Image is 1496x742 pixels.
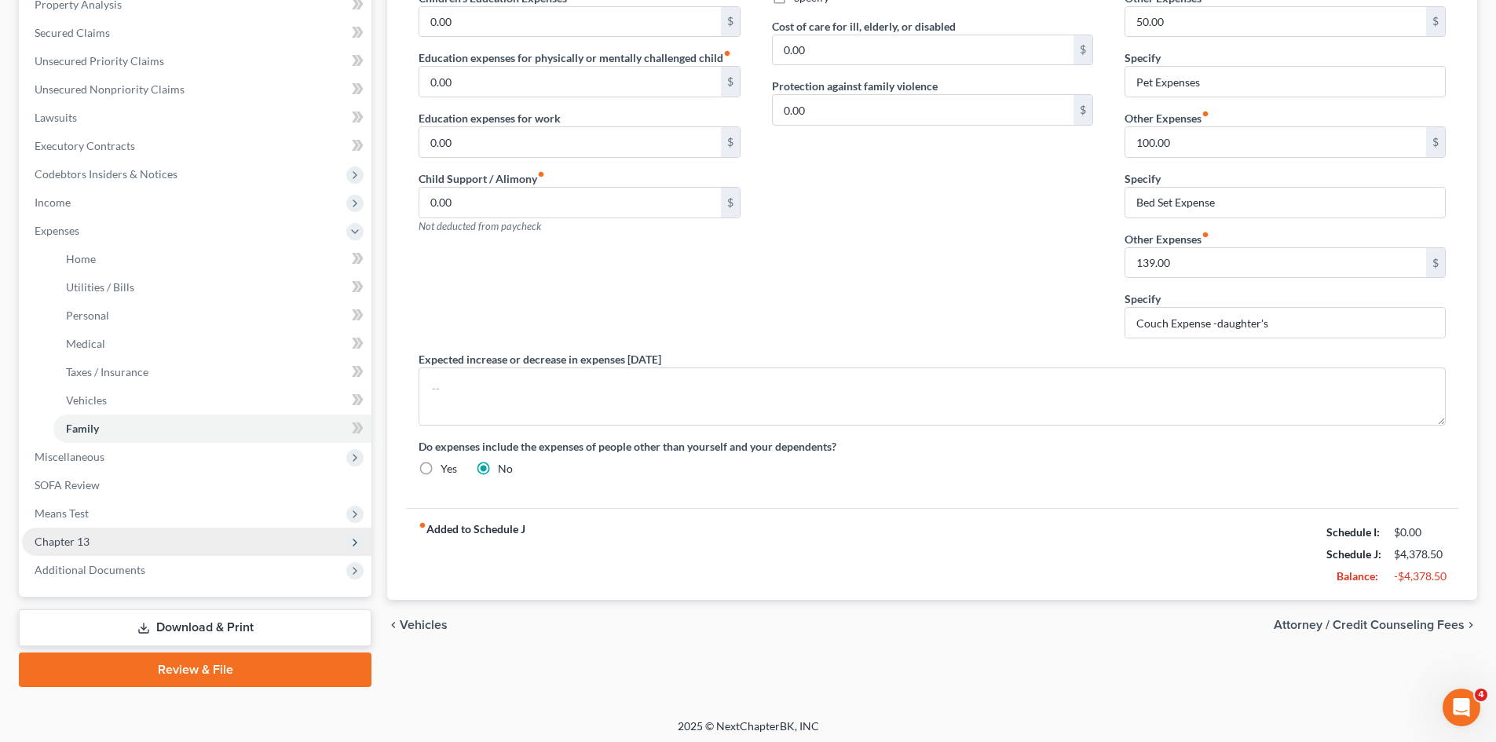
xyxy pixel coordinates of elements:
[1443,689,1480,726] iframe: Intercom live chat
[721,67,740,97] div: $
[419,127,720,157] input: --
[66,365,148,378] span: Taxes / Insurance
[1394,568,1446,584] div: -$4,378.50
[35,563,145,576] span: Additional Documents
[1426,248,1445,278] div: $
[1202,110,1209,118] i: fiber_manual_record
[35,196,71,209] span: Income
[419,7,720,37] input: --
[35,506,89,520] span: Means Test
[400,619,448,631] span: Vehicles
[22,75,371,104] a: Unsecured Nonpriority Claims
[1125,248,1426,278] input: --
[419,438,1446,455] label: Do expenses include the expenses of people other than yourself and your dependents?
[1326,547,1381,561] strong: Schedule J:
[498,461,513,477] label: No
[1125,7,1426,37] input: --
[1465,619,1477,631] i: chevron_right
[66,309,109,322] span: Personal
[19,609,371,646] a: Download & Print
[419,220,541,232] span: Not deducted from paycheck
[22,471,371,499] a: SOFA Review
[772,78,938,94] label: Protection against family violence
[773,95,1074,125] input: --
[1125,170,1161,187] label: Specify
[35,167,177,181] span: Codebtors Insiders & Notices
[22,104,371,132] a: Lawsuits
[773,35,1074,65] input: --
[1125,308,1445,338] input: Specify...
[772,18,956,35] label: Cost of care for ill, elderly, or disabled
[1125,127,1426,157] input: --
[53,302,371,330] a: Personal
[1202,231,1209,239] i: fiber_manual_record
[721,188,740,217] div: $
[1394,546,1446,562] div: $4,378.50
[35,478,100,492] span: SOFA Review
[66,280,134,294] span: Utilities / Bills
[66,393,107,407] span: Vehicles
[35,450,104,463] span: Miscellaneous
[1274,619,1465,631] span: Attorney / Credit Counseling Fees
[53,415,371,443] a: Family
[35,82,185,96] span: Unsecured Nonpriority Claims
[1426,7,1445,37] div: $
[35,535,90,548] span: Chapter 13
[387,619,448,631] button: chevron_left Vehicles
[387,619,400,631] i: chevron_left
[53,245,371,273] a: Home
[721,7,740,37] div: $
[1125,49,1161,66] label: Specify
[66,337,105,350] span: Medical
[419,351,661,367] label: Expected increase or decrease in expenses [DATE]
[22,132,371,160] a: Executory Contracts
[1125,291,1161,307] label: Specify
[53,386,371,415] a: Vehicles
[1074,35,1092,65] div: $
[53,330,371,358] a: Medical
[35,224,79,237] span: Expenses
[721,127,740,157] div: $
[35,139,135,152] span: Executory Contracts
[1125,188,1445,217] input: Specify...
[419,521,525,587] strong: Added to Schedule J
[22,19,371,47] a: Secured Claims
[419,521,426,529] i: fiber_manual_record
[1074,95,1092,125] div: $
[419,170,545,187] label: Child Support / Alimony
[419,67,720,97] input: --
[1125,231,1209,247] label: Other Expenses
[22,47,371,75] a: Unsecured Priority Claims
[419,188,720,217] input: --
[53,273,371,302] a: Utilities / Bills
[35,111,77,124] span: Lawsuits
[35,54,164,68] span: Unsecured Priority Claims
[19,652,371,687] a: Review & File
[419,49,731,66] label: Education expenses for physically or mentally challenged child
[1326,525,1380,539] strong: Schedule I:
[1274,619,1477,631] button: Attorney / Credit Counseling Fees chevron_right
[419,110,561,126] label: Education expenses for work
[66,422,99,435] span: Family
[1125,67,1445,97] input: Specify...
[1394,525,1446,540] div: $0.00
[1475,689,1487,701] span: 4
[1125,110,1209,126] label: Other Expenses
[723,49,731,57] i: fiber_manual_record
[1337,569,1378,583] strong: Balance:
[35,26,110,39] span: Secured Claims
[537,170,545,178] i: fiber_manual_record
[66,252,96,265] span: Home
[53,358,371,386] a: Taxes / Insurance
[1426,127,1445,157] div: $
[441,461,457,477] label: Yes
